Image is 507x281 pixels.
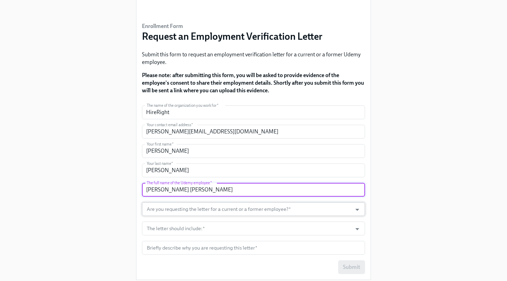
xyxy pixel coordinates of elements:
h3: Request an Employment Verification Letter [142,30,323,43]
button: Open [352,204,363,215]
p: Submit this form to request an employment verification letter for a current or a former Udemy emp... [142,51,365,66]
strong: Please note: after submitting this form, you will be asked to provide evidence of the employee's ... [142,72,364,94]
button: Open [352,224,363,234]
h6: Enrollment Form [142,22,323,30]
